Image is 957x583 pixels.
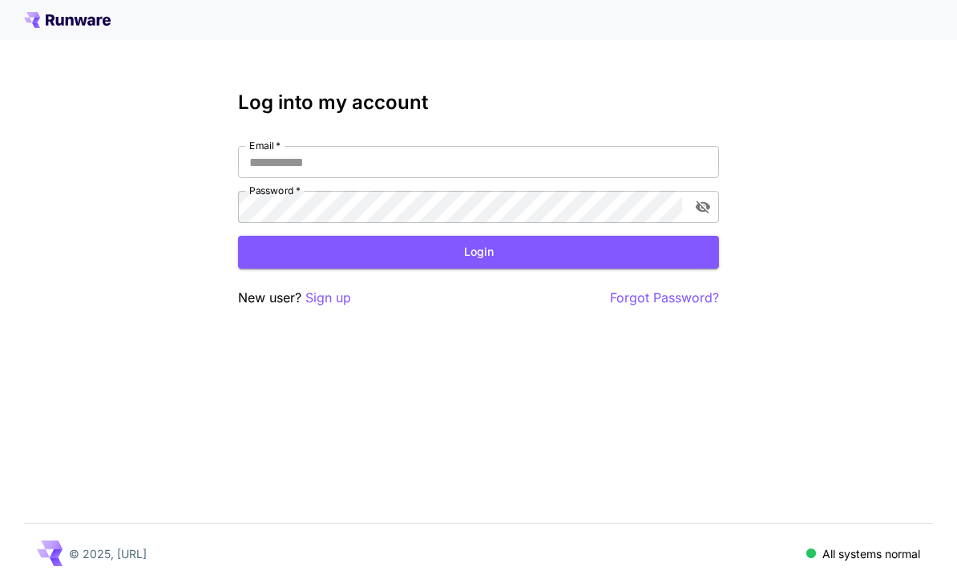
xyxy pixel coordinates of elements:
[688,192,717,221] button: toggle password visibility
[610,288,719,308] button: Forgot Password?
[69,545,147,562] p: © 2025, [URL]
[238,236,719,269] button: Login
[238,288,351,308] p: New user?
[822,545,920,562] p: All systems normal
[238,91,719,114] h3: Log into my account
[249,184,301,197] label: Password
[249,139,281,152] label: Email
[305,288,351,308] button: Sign up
